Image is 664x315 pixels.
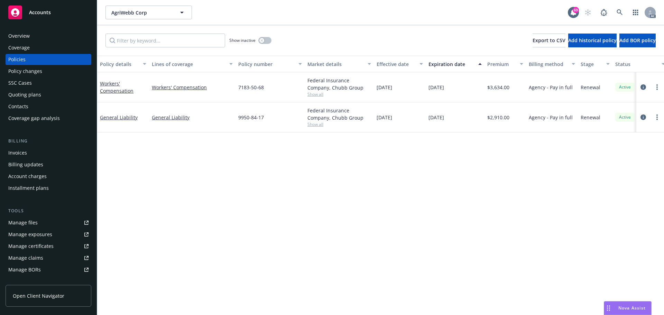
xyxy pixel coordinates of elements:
a: Manage BORs [6,264,91,275]
div: Installment plans [8,183,49,194]
a: Workers' Compensation [100,80,133,94]
button: Market details [305,56,374,72]
a: more [653,83,661,91]
a: Overview [6,30,91,41]
a: Coverage [6,42,91,53]
div: Billing [6,138,91,145]
div: Status [615,61,657,68]
div: Billing method [529,61,568,68]
div: Premium [487,61,516,68]
a: Search [613,6,627,19]
a: circleInformation [639,113,647,121]
button: Policy details [97,56,149,72]
span: Active [618,114,632,120]
span: Show inactive [229,37,256,43]
div: Lines of coverage [152,61,225,68]
span: Agency - Pay in full [529,114,573,121]
button: Effective date [374,56,426,72]
button: Nova Assist [604,301,652,315]
div: Federal Insurance Company, Chubb Group [307,77,371,91]
div: Billing updates [8,159,43,170]
a: Policies [6,54,91,65]
button: Export to CSV [533,34,565,47]
div: Invoices [8,147,27,158]
div: Manage BORs [8,264,41,275]
div: Summary of insurance [8,276,61,287]
div: Coverage [8,42,30,53]
a: Manage exposures [6,229,91,240]
button: Add BOR policy [619,34,656,47]
a: Quoting plans [6,89,91,100]
input: Filter by keyword... [105,34,225,47]
span: Show all [307,121,371,127]
div: Expiration date [428,61,474,68]
span: Agency - Pay in full [529,84,573,91]
a: General Liability [100,114,138,121]
a: Manage claims [6,252,91,263]
div: SSC Cases [8,77,32,89]
button: Premium [485,56,526,72]
span: Show all [307,91,371,97]
a: Billing updates [6,159,91,170]
div: Policy details [100,61,139,68]
span: 7183-50-68 [238,84,264,91]
span: [DATE] [377,84,392,91]
a: Policy changes [6,66,91,77]
div: Manage exposures [8,229,52,240]
div: 69 [573,7,579,13]
button: Add historical policy [568,34,617,47]
a: Contacts [6,101,91,112]
a: Accounts [6,3,91,22]
span: Open Client Navigator [13,292,64,299]
div: Manage claims [8,252,43,263]
a: Manage files [6,217,91,228]
button: Policy number [236,56,305,72]
div: Policy changes [8,66,42,77]
span: Export to CSV [533,37,565,44]
div: Federal Insurance Company, Chubb Group [307,107,371,121]
button: Stage [578,56,612,72]
span: [DATE] [377,114,392,121]
div: Policy number [238,61,294,68]
button: Expiration date [426,56,485,72]
span: Accounts [29,10,51,15]
button: Lines of coverage [149,56,236,72]
span: Add historical policy [568,37,617,44]
a: circleInformation [639,83,647,91]
div: Account charges [8,171,47,182]
div: Overview [8,30,30,41]
a: Start snowing [581,6,595,19]
span: $2,910.00 [487,114,509,121]
span: Add BOR policy [619,37,656,44]
span: AgriWebb Corp [111,9,171,16]
button: AgriWebb Corp [105,6,192,19]
button: Billing method [526,56,578,72]
a: Coverage gap analysis [6,113,91,124]
a: Invoices [6,147,91,158]
span: Nova Assist [618,305,646,311]
a: Switch app [629,6,643,19]
div: Market details [307,61,363,68]
div: Coverage gap analysis [8,113,60,124]
span: [DATE] [428,114,444,121]
span: Renewal [581,84,600,91]
a: Installment plans [6,183,91,194]
a: General Liability [152,114,233,121]
div: Contacts [8,101,28,112]
div: Manage certificates [8,241,54,252]
span: [DATE] [428,84,444,91]
a: more [653,113,661,121]
span: Renewal [581,114,600,121]
div: Quoting plans [8,89,41,100]
a: SSC Cases [6,77,91,89]
div: Effective date [377,61,415,68]
div: Manage files [8,217,38,228]
a: Workers' Compensation [152,84,233,91]
a: Account charges [6,171,91,182]
div: Policies [8,54,26,65]
div: Tools [6,207,91,214]
span: $3,634.00 [487,84,509,91]
a: Summary of insurance [6,276,91,287]
div: Drag to move [604,302,613,315]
